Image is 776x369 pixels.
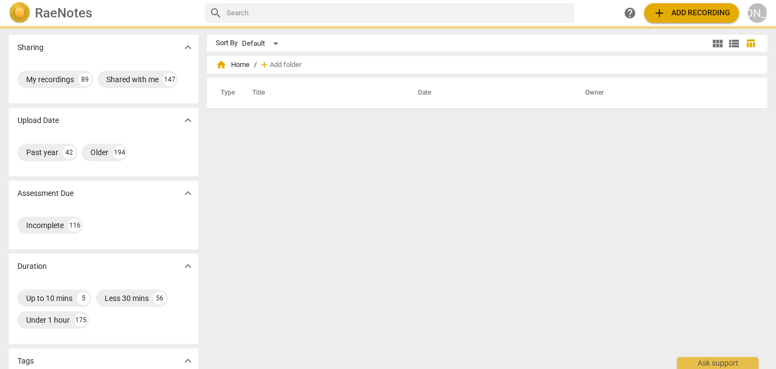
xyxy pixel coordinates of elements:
p: Upload Date [17,115,59,126]
div: 89 [78,73,92,86]
span: expand_more [181,187,195,200]
span: Add recording [653,7,730,20]
span: expand_more [181,41,195,54]
span: view_module [711,37,724,50]
th: Title [239,78,405,108]
div: 42 [63,146,76,159]
div: Less 30 mins [105,293,149,304]
p: Assessment Due [17,188,74,199]
th: Owner [572,78,756,108]
div: Older [90,147,108,158]
div: Default [242,35,282,52]
button: Show more [180,185,196,201]
span: help [623,7,636,20]
button: [PERSON_NAME] [748,3,767,23]
p: Duration [17,261,47,272]
h2: RaeNotes [35,5,92,21]
span: home [216,59,227,70]
div: My recordings [26,74,74,85]
div: Incomplete [26,220,64,231]
span: view_list [727,37,741,50]
div: Ask support [677,357,759,369]
div: 194 [113,146,126,159]
span: Home [216,59,250,70]
div: 147 [163,73,176,86]
button: Show more [180,112,196,128]
div: 175 [74,313,87,327]
button: Tile view [710,35,726,52]
div: 116 [68,219,81,232]
span: add [259,59,270,70]
p: Sharing [17,42,44,53]
div: Up to 10 mins [26,293,72,304]
span: expand_more [181,114,195,127]
th: Date [405,78,572,108]
th: Type [212,78,239,108]
span: / [254,61,257,69]
button: Show more [180,39,196,56]
span: search [209,7,222,20]
button: Show more [180,258,196,274]
div: Under 1 hour [26,315,70,325]
button: Show more [180,353,196,369]
button: Table view [742,35,759,52]
div: Sort By [216,39,238,47]
span: add [653,7,666,20]
button: List view [726,35,742,52]
span: expand_more [181,354,195,367]
div: Past year [26,147,58,158]
p: Tags [17,355,34,367]
a: Help [620,3,640,23]
div: 56 [153,292,166,305]
span: table_chart [745,38,756,48]
div: Shared with me [106,74,159,85]
input: Search [227,4,570,22]
a: LogoRaeNotes [9,2,196,24]
span: expand_more [181,260,195,273]
img: Logo [9,2,31,24]
span: Add folder [270,61,301,69]
button: Upload [644,3,739,23]
div: 5 [77,292,90,305]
